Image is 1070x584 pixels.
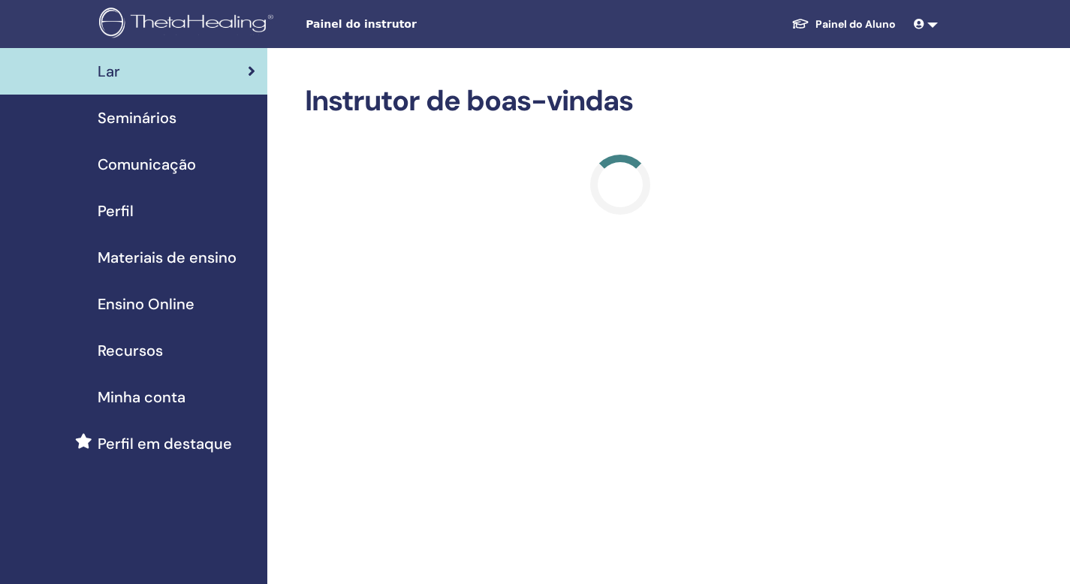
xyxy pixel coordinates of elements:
span: Ensino Online [98,293,194,315]
span: Materiais de ensino [98,246,237,269]
span: Perfil em destaque [98,432,232,455]
span: Seminários [98,107,176,129]
span: Minha conta [98,386,185,408]
span: Perfil [98,200,134,222]
img: graduation-cap-white.svg [791,17,809,30]
img: logo.png [99,8,279,41]
span: Recursos [98,339,163,362]
span: Lar [98,60,120,83]
a: Painel do Aluno [779,11,908,38]
span: Painel do instrutor [306,17,531,32]
span: Comunicação [98,153,196,176]
h2: Instrutor de boas-vindas [305,84,935,119]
